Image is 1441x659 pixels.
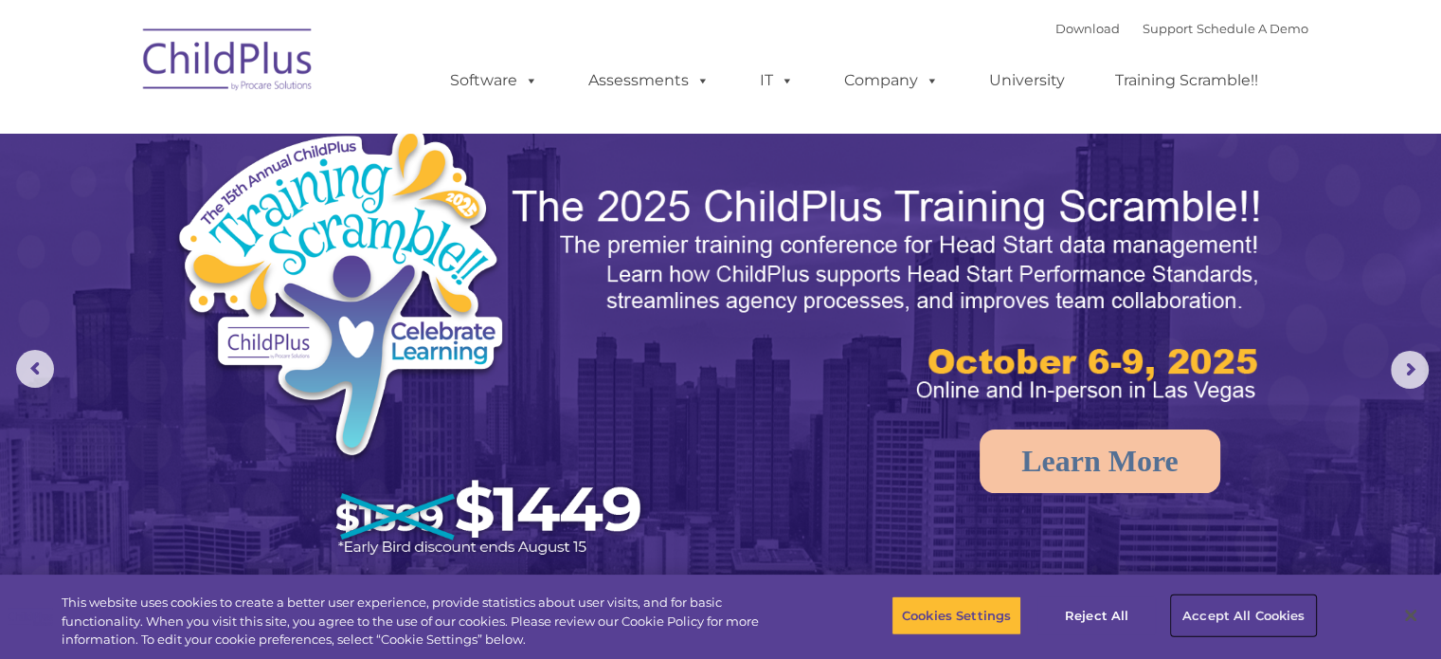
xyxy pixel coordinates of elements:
[431,62,557,100] a: Software
[569,62,729,100] a: Assessments
[892,595,1021,635] button: Cookies Settings
[1172,595,1315,635] button: Accept All Cookies
[1055,21,1308,36] font: |
[980,430,1220,493] a: Learn More
[134,15,323,110] img: ChildPlus by Procare Solutions
[825,62,958,100] a: Company
[1037,595,1156,635] button: Reject All
[263,125,321,139] span: Last name
[1143,21,1193,36] a: Support
[741,62,813,100] a: IT
[970,62,1084,100] a: University
[1096,62,1277,100] a: Training Scramble!!
[263,203,344,217] span: Phone number
[1055,21,1120,36] a: Download
[1390,595,1432,636] button: Close
[1197,21,1308,36] a: Schedule A Demo
[62,594,793,650] div: This website uses cookies to create a better user experience, provide statistics about user visit...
